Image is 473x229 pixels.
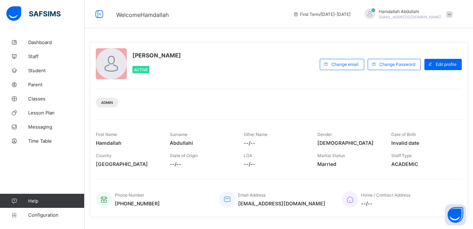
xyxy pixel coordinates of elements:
span: First Name [96,132,117,137]
span: Messaging [28,124,85,130]
span: Staff [28,54,85,59]
img: safsims [6,6,61,21]
span: Other Name [244,132,267,137]
span: Hamdallah Abdullahi [379,9,441,14]
span: --/-- [244,161,307,167]
span: Admin [101,100,113,105]
span: Home / Contract Address [361,192,410,198]
span: Married [317,161,381,167]
span: [GEOGRAPHIC_DATA] [96,161,159,167]
span: Date of Birth [391,132,416,137]
span: Change Password [379,62,415,67]
span: Time Table [28,138,85,144]
div: HamdallahAbdullahi [357,8,456,20]
span: Help [28,198,84,204]
span: Staff Type [391,153,412,158]
span: --/-- [244,140,307,146]
span: Edit profile [436,62,456,67]
span: Student [28,68,85,73]
span: Invalid date [391,140,455,146]
span: [PERSON_NAME] [132,52,181,59]
button: Open asap [445,204,466,225]
span: --/-- [361,200,410,206]
span: Welcome Hamdallah [116,11,169,18]
span: [EMAIL_ADDRESS][DOMAIN_NAME] [379,15,441,19]
span: LGA [244,153,252,158]
span: --/-- [170,161,233,167]
span: Marital Status [317,153,345,158]
span: Active [134,68,148,72]
span: Surname [170,132,187,137]
span: [DEMOGRAPHIC_DATA] [317,140,381,146]
span: Abdullahi [170,140,233,146]
span: Dashboard [28,39,85,45]
span: Classes [28,96,85,101]
span: Gender [317,132,332,137]
span: Hamdallah [96,140,159,146]
span: State of Origin [170,153,198,158]
span: Configuration [28,212,84,218]
span: [EMAIL_ADDRESS][DOMAIN_NAME] [238,200,325,206]
span: ACADEMIC [391,161,455,167]
span: Change email [331,62,359,67]
span: [PHONE_NUMBER] [115,200,160,206]
span: Phone Number [115,192,144,198]
span: Country [96,153,112,158]
span: Parent [28,82,85,87]
span: session/term information [293,12,350,17]
span: Lesson Plan [28,110,85,116]
span: Email Address [238,192,266,198]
